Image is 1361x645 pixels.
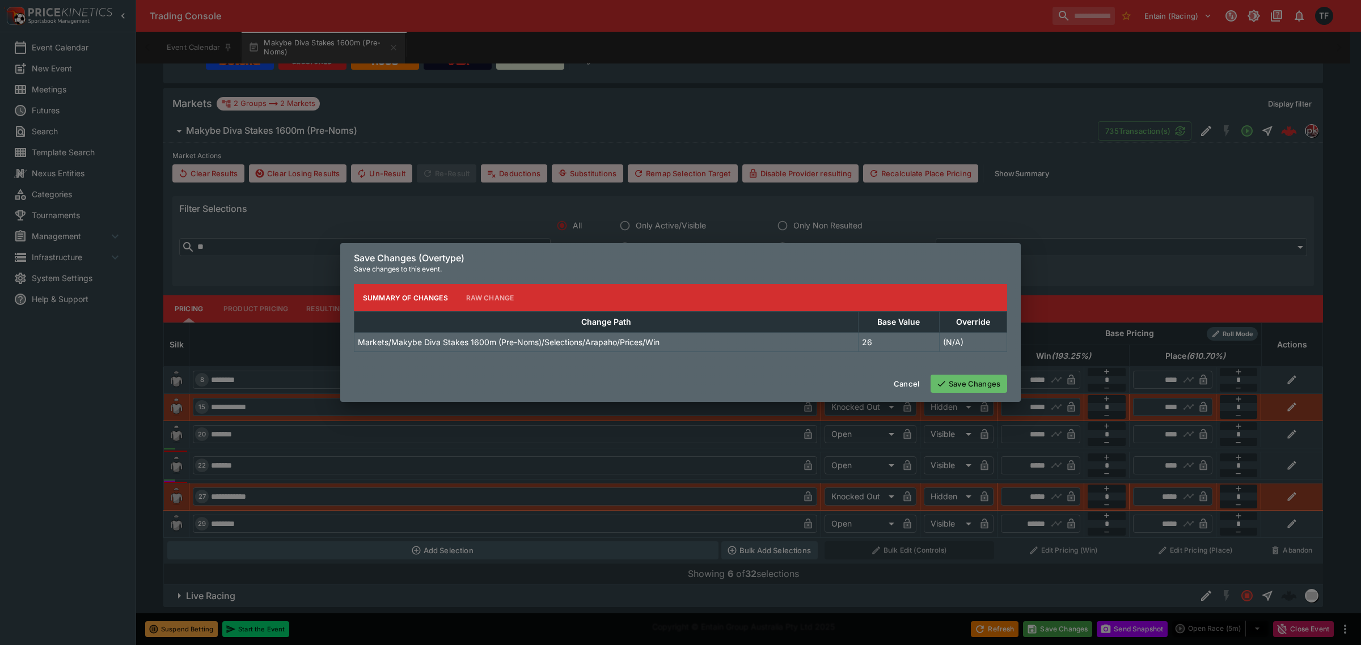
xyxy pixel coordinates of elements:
[354,312,859,333] th: Change Path
[931,375,1007,393] button: Save Changes
[358,336,660,348] p: Markets/Makybe Diva Stakes 1600m (Pre-Noms)/Selections/Arapaho/Prices/Win
[354,264,1007,275] p: Save changes to this event.
[939,333,1007,352] td: (N/A)
[887,375,926,393] button: Cancel
[939,312,1007,333] th: Override
[457,284,523,311] button: Raw Change
[858,312,939,333] th: Base Value
[354,252,1007,264] h6: Save Changes (Overtype)
[354,284,457,311] button: Summary of Changes
[858,333,939,352] td: 26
